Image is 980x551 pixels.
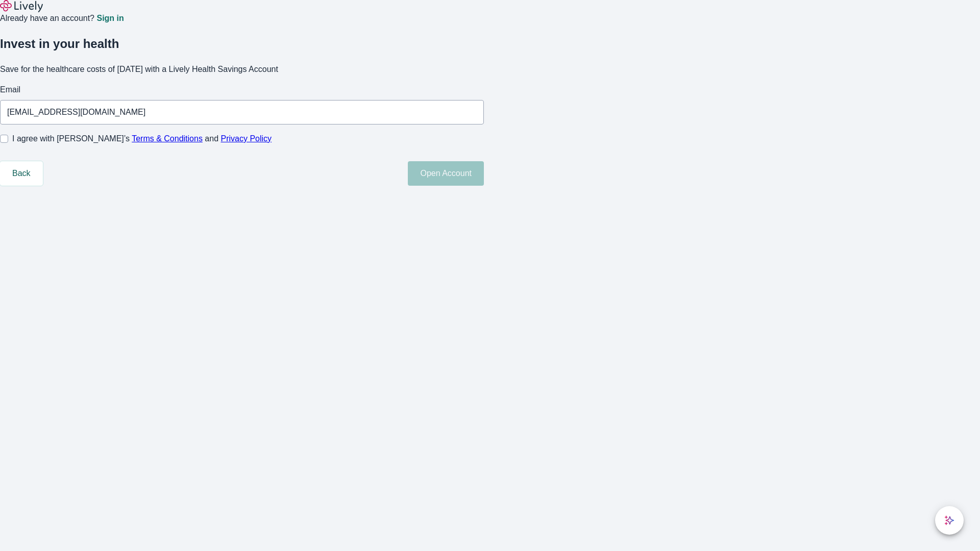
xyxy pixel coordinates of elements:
a: Terms & Conditions [132,134,203,143]
span: I agree with [PERSON_NAME]’s and [12,133,272,145]
a: Privacy Policy [221,134,272,143]
a: Sign in [96,14,124,22]
svg: Lively AI Assistant [944,515,954,525]
button: chat [935,506,964,535]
